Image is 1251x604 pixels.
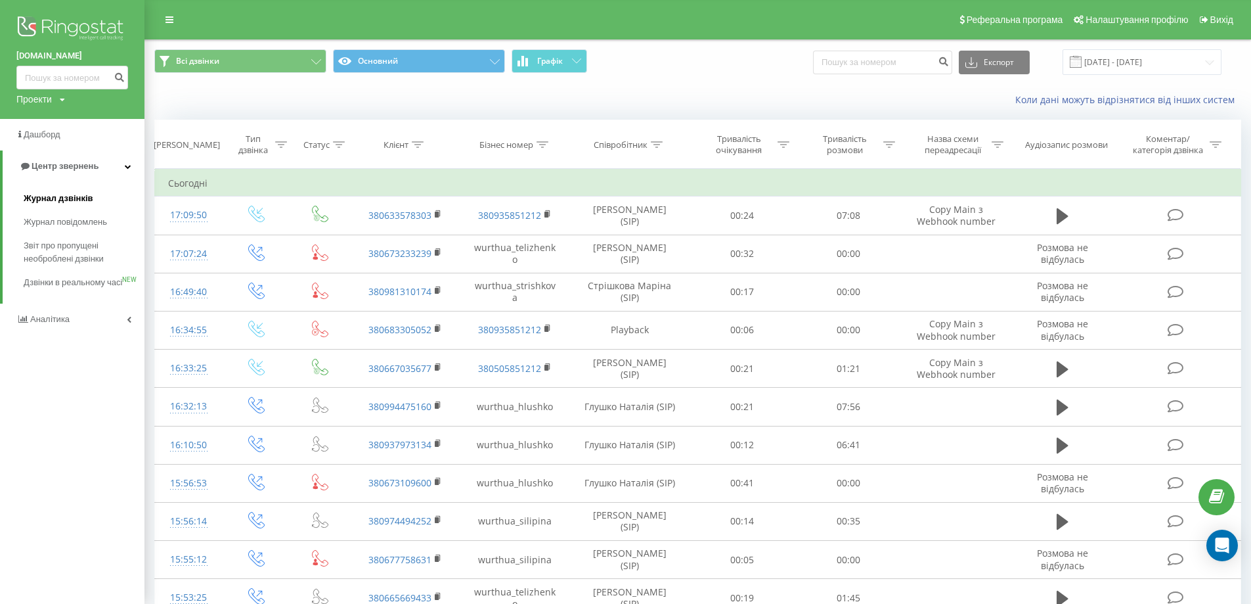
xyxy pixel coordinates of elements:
[901,197,1011,235] td: Copy Main з Webhook number
[3,151,144,182] a: Центр звернень
[24,129,60,139] span: Дашборд
[478,323,541,336] a: 380935851212
[303,139,330,151] div: Статус
[16,13,128,46] img: Ringostat logo
[168,241,209,267] div: 17:07:24
[967,14,1063,25] span: Реферальна програма
[479,139,533,151] div: Бізнес номер
[24,187,144,210] a: Журнал дзвінків
[795,541,901,579] td: 00:00
[234,133,272,156] div: Тип дзвінка
[16,93,52,106] div: Проекти
[168,471,209,496] div: 15:56:53
[570,350,689,388] td: [PERSON_NAME] (SIP)
[570,426,689,464] td: Глушко Наталія (SIP)
[689,197,795,235] td: 00:24
[168,356,209,381] div: 16:33:25
[689,464,795,502] td: 00:41
[1025,139,1108,151] div: Аудіозапис розмови
[24,192,93,205] span: Журнал дзвінків
[1086,14,1188,25] span: Налаштування профілю
[570,235,689,273] td: [PERSON_NAME] (SIP)
[168,279,209,305] div: 16:49:40
[1037,547,1088,571] span: Розмова не відбулась
[810,133,880,156] div: Тривалість розмови
[1037,241,1088,266] span: Розмова не відбулась
[368,362,431,375] a: 380667035677
[704,133,774,156] div: Тривалість очікування
[901,350,1011,388] td: Copy Main з Webhook number
[368,515,431,527] a: 380974494252
[368,247,431,260] a: 380673233239
[168,202,209,228] div: 17:09:50
[795,311,901,349] td: 00:00
[368,285,431,298] a: 380981310174
[24,210,144,234] a: Журнал повідомлень
[24,271,144,294] a: Дзвінки в реальному часіNEW
[689,502,795,540] td: 00:14
[368,400,431,413] a: 380994475160
[795,235,901,273] td: 00:00
[478,362,541,375] a: 380505851212
[570,273,689,311] td: Стрішкова Маріна (SIP)
[813,51,952,74] input: Пошук за номером
[24,276,122,289] span: Дзвінки в реальному часі
[168,509,209,534] div: 15:56:14
[368,323,431,336] a: 380683305052
[570,311,689,349] td: Playback
[795,197,901,235] td: 07:08
[689,426,795,464] td: 00:12
[460,273,571,311] td: wurthua_strishkova
[1206,530,1238,561] div: Open Intercom Messenger
[570,502,689,540] td: [PERSON_NAME] (SIP)
[24,234,144,271] a: Звіт про пропущені необроблені дзвінки
[795,464,901,502] td: 00:00
[689,541,795,579] td: 00:05
[30,314,70,324] span: Аналiтика
[1037,471,1088,495] span: Розмова не відбулась
[176,56,219,66] span: Всі дзвінки
[168,394,209,419] div: 16:32:13
[24,216,107,229] span: Журнал повідомлень
[795,388,901,426] td: 07:56
[168,432,209,458] div: 16:10:50
[460,388,571,426] td: wurthua_hlushko
[155,170,1241,197] td: Сьогодні
[1130,133,1206,156] div: Коментар/категорія дзвінка
[154,49,326,73] button: Всі дзвінки
[460,426,571,464] td: wurthua_hlushko
[570,388,689,426] td: Глушко Наталія (SIP)
[1037,279,1088,304] span: Розмова не відбулась
[1210,14,1233,25] span: Вихід
[689,311,795,349] td: 00:06
[368,438,431,451] a: 380937973134
[959,51,1030,74] button: Експорт
[368,553,431,566] a: 380677758631
[570,541,689,579] td: [PERSON_NAME] (SIP)
[168,317,209,343] div: 16:34:55
[918,133,988,156] div: Назва схеми переадресації
[154,139,220,151] div: [PERSON_NAME]
[795,502,901,540] td: 00:35
[384,139,408,151] div: Клієнт
[460,235,571,273] td: wurthua_telizhenko
[689,388,795,426] td: 00:21
[689,235,795,273] td: 00:32
[460,502,571,540] td: wurthua_silipina
[1037,317,1088,342] span: Розмова не відбулась
[460,541,571,579] td: wurthua_silipina
[537,57,563,66] span: Графік
[368,476,431,489] a: 380673109600
[16,49,128,62] a: [DOMAIN_NAME]
[478,209,541,221] a: 380935851212
[570,464,689,502] td: Глушко Наталія (SIP)
[460,464,571,502] td: wurthua_hlushko
[689,273,795,311] td: 00:17
[368,592,431,604] a: 380665669433
[795,426,901,464] td: 06:41
[901,311,1011,349] td: Copy Main з Webhook number
[689,350,795,388] td: 00:21
[512,49,587,73] button: Графік
[795,273,901,311] td: 00:00
[368,209,431,221] a: 380633578303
